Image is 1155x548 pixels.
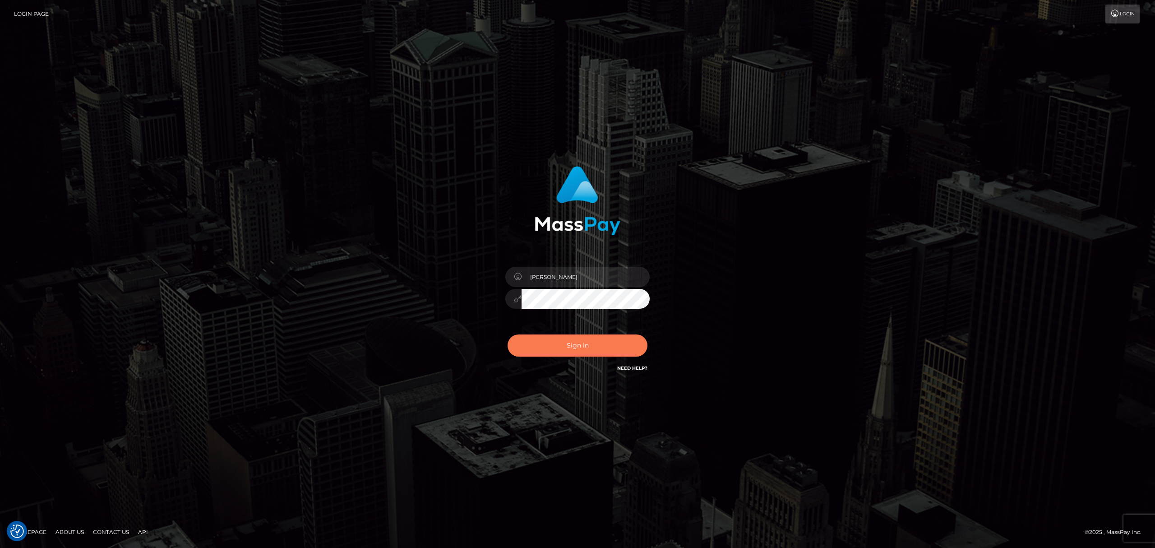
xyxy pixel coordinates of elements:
a: Contact Us [89,525,133,539]
img: Revisit consent button [10,525,24,538]
div: © 2025 , MassPay Inc. [1085,527,1148,537]
a: Login Page [14,5,49,23]
input: Username... [522,267,650,287]
a: Login [1105,5,1140,23]
a: About Us [52,525,88,539]
a: Homepage [10,525,50,539]
a: API [134,525,152,539]
img: MassPay Login [535,166,620,235]
button: Consent Preferences [10,525,24,538]
button: Sign in [508,334,647,357]
a: Need Help? [617,365,647,371]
